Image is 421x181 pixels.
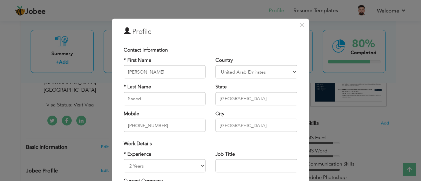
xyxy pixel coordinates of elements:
[124,46,168,53] span: Contact Information
[215,83,227,90] label: State
[124,150,151,157] label: * Experience
[215,110,224,117] label: City
[124,83,151,90] label: * Last Name
[215,57,233,64] label: Country
[124,140,152,147] span: Work Details
[124,27,297,36] h3: Profile
[124,110,139,117] label: Mobile
[124,57,151,64] label: * First Name
[297,19,307,30] button: Close
[299,19,305,31] span: ×
[215,150,235,157] label: Job Title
